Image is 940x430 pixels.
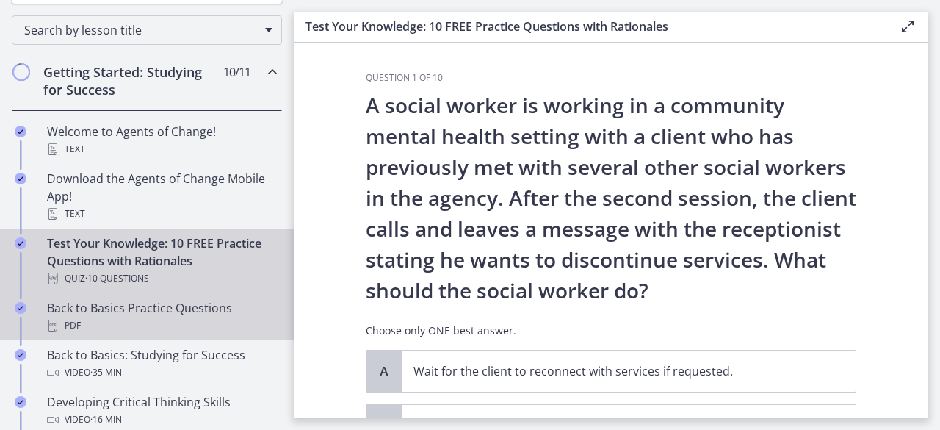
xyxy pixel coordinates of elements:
i: Completed [15,173,26,184]
p: Choose only ONE best answer. [366,323,856,338]
div: PDF [47,317,276,334]
span: 10 / 11 [223,63,250,81]
i: Completed [15,349,26,361]
div: Download the Agents of Change Mobile App! [47,170,276,223]
div: Video [47,411,276,429]
h2: Getting Started: Studying for Success [43,63,223,98]
p: A social worker is working in a community mental health setting with a client who has previously ... [366,90,856,306]
div: Text [47,140,276,158]
span: A [375,362,393,380]
i: Completed [15,126,26,137]
div: Text [47,205,276,223]
div: Test Your Knowledge: 10 FREE Practice Questions with Rationales [47,234,276,287]
div: Back to Basics: Studying for Success [47,346,276,381]
span: · 35 min [90,364,122,381]
i: Completed [15,302,26,314]
h3: Test Your Knowledge: 10 FREE Practice Questions with Rationales [305,18,875,35]
div: Developing Critical Thinking Skills [47,393,276,429]
span: · 16 min [90,411,122,429]
p: Wait for the client to reconnect with services if requested. [413,362,814,380]
div: Search by lesson title [12,15,282,45]
i: Completed [15,396,26,408]
div: Back to Basics Practice Questions [47,299,276,334]
i: Completed [15,237,26,249]
div: Quiz [47,270,276,287]
div: Video [47,364,276,381]
span: Search by lesson title [24,22,258,38]
div: Welcome to Agents of Change! [47,123,276,158]
h3: Question 1 of 10 [366,72,856,84]
span: · 10 Questions [85,270,149,287]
